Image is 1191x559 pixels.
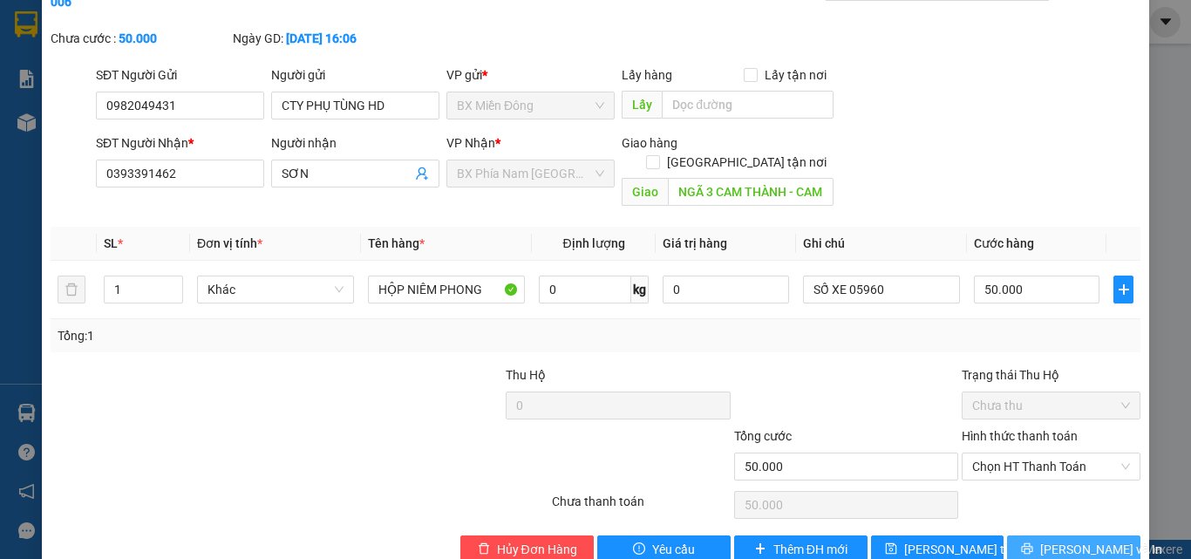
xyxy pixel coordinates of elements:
span: plus [754,542,766,556]
div: Tổng: 1 [58,326,461,345]
span: Cước hàng [974,236,1034,250]
input: Ghi Chú [803,276,960,303]
div: SĐT Người Nhận [96,133,264,153]
div: VP gửi [446,65,615,85]
li: VP BX Phía Nam [GEOGRAPHIC_DATA] [120,74,232,132]
div: SĐT Người Gửi [96,65,264,85]
span: Tên hàng [368,236,425,250]
span: user-add [415,167,429,181]
span: BX Phía Nam Nha Trang [457,160,604,187]
span: exclamation-circle [633,542,645,556]
span: Giao hàng [622,136,677,150]
span: Thu Hộ [506,368,546,382]
input: Dọc đường [668,178,834,206]
input: VD: Bàn, Ghế [368,276,525,303]
div: Người gửi [271,65,439,85]
span: Chưa thu [972,392,1130,419]
span: Yêu cầu [652,540,695,559]
span: Giá trị hàng [663,236,727,250]
span: Giao [622,178,668,206]
div: Chưa thanh toán [550,492,732,522]
div: Trạng thái Thu Hộ [962,365,1140,385]
span: printer [1021,542,1033,556]
span: Khác [208,276,344,303]
div: Chưa cước : [51,29,229,48]
div: Ngày GD: [233,29,412,48]
b: 50.000 [119,31,157,45]
th: Ghi chú [796,227,967,261]
b: 339 Đinh Bộ Lĩnh, P26 [9,96,92,129]
span: [PERSON_NAME] thay đổi [904,540,1044,559]
span: Lấy hàng [622,68,672,82]
button: delete [58,276,85,303]
li: VP BX Miền Đông [9,74,120,93]
span: [PERSON_NAME] và In [1040,540,1162,559]
label: Hình thức thanh toán [962,429,1078,443]
span: VP Nhận [446,136,495,150]
span: plus [1114,283,1133,297]
span: Hủy Đơn Hàng [497,540,577,559]
span: Tổng cước [734,429,792,443]
span: Lấy tận nơi [758,65,834,85]
span: environment [9,97,21,109]
span: BX Miền Đông [457,92,604,119]
span: SL [104,236,118,250]
span: Lấy [622,91,662,119]
div: Người nhận [271,133,439,153]
button: plus [1113,276,1133,303]
span: delete [478,542,490,556]
span: Thêm ĐH mới [773,540,847,559]
input: Dọc đường [662,91,834,119]
li: Cúc Tùng [9,9,253,42]
span: kg [631,276,649,303]
span: Chọn HT Thanh Toán [972,453,1130,480]
span: [GEOGRAPHIC_DATA] tận nơi [660,153,834,172]
span: Định lượng [562,236,624,250]
b: [DATE] 16:06 [286,31,357,45]
span: Đơn vị tính [197,236,262,250]
span: save [885,542,897,556]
